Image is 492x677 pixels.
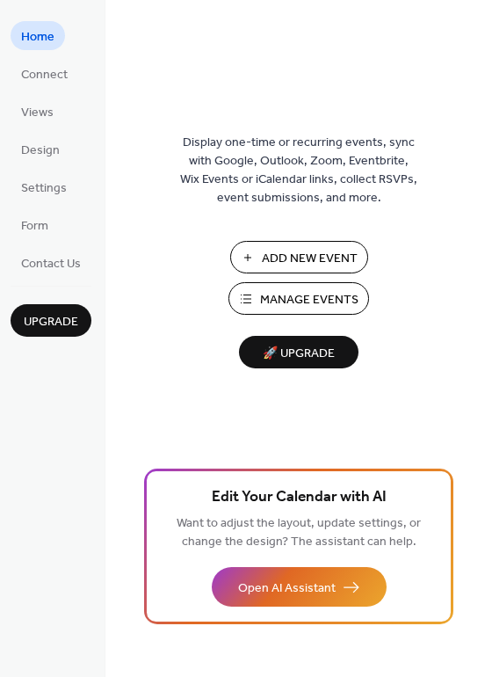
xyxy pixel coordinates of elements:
[239,336,358,368] button: 🚀 Upgrade
[11,135,70,164] a: Design
[21,142,60,160] span: Design
[177,512,421,554] span: Want to adjust the layout, update settings, or change the design? The assistant can help.
[21,66,68,84] span: Connect
[11,21,65,50] a: Home
[21,179,67,198] span: Settings
[250,342,348,366] span: 🚀 Upgrade
[262,250,358,268] span: Add New Event
[21,255,81,273] span: Contact Us
[230,241,368,273] button: Add New Event
[228,282,369,315] button: Manage Events
[11,59,78,88] a: Connect
[11,248,91,277] a: Contact Us
[212,567,387,607] button: Open AI Assistant
[11,172,77,201] a: Settings
[24,313,78,331] span: Upgrade
[21,104,54,122] span: Views
[260,291,358,309] span: Manage Events
[21,28,54,47] span: Home
[238,579,336,598] span: Open AI Assistant
[11,304,91,337] button: Upgrade
[212,485,387,510] span: Edit Your Calendar with AI
[180,134,417,207] span: Display one-time or recurring events, sync with Google, Outlook, Zoom, Eventbrite, Wix Events or ...
[11,210,59,239] a: Form
[21,217,48,236] span: Form
[11,97,64,126] a: Views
